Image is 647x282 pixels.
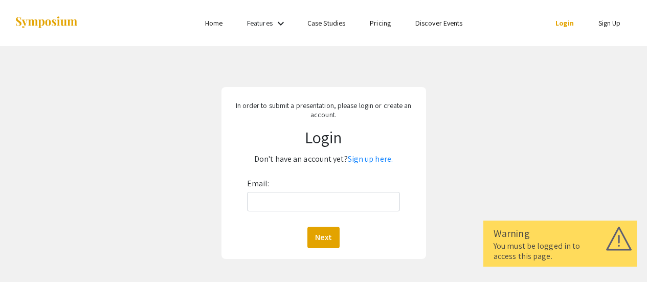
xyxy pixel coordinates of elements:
[228,127,419,147] h1: Login
[598,18,621,28] a: Sign Up
[494,241,627,262] div: You must be logged in to access this page.
[247,176,270,192] label: Email:
[228,101,419,119] p: In order to submit a presentation, please login or create an account.
[307,18,345,28] a: Case Studies
[275,17,287,30] mat-icon: Expand Features list
[307,227,340,248] button: Next
[205,18,222,28] a: Home
[494,226,627,241] div: Warning
[415,18,463,28] a: Discover Events
[370,18,391,28] a: Pricing
[247,18,273,28] a: Features
[348,154,393,164] a: Sign up here.
[228,151,419,167] p: Don't have an account yet?
[14,16,78,30] img: Symposium by ForagerOne
[555,18,574,28] a: Login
